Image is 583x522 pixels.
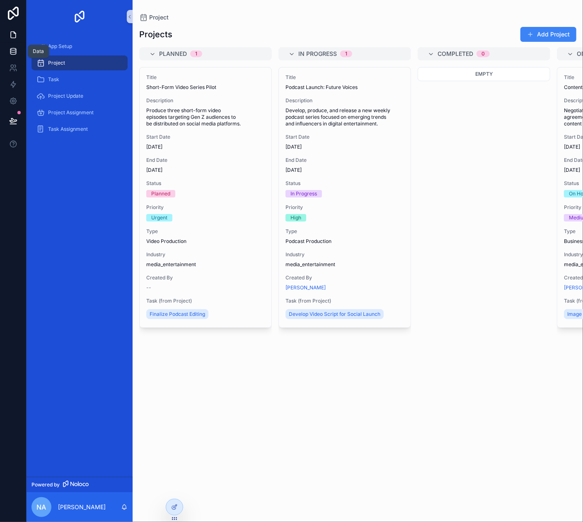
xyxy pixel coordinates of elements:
[285,228,404,235] span: Type
[150,311,205,318] span: Finalize Podcast Editing
[146,251,265,258] span: Industry
[31,55,128,70] a: Project
[37,502,46,512] span: NA
[285,74,404,81] span: Title
[48,76,59,83] span: Task
[298,50,337,58] span: In Progress
[285,251,404,258] span: Industry
[285,284,326,291] a: [PERSON_NAME]
[146,204,265,211] span: Priority
[146,74,265,81] span: Title
[48,60,65,66] span: Project
[31,72,128,87] a: Task
[159,50,187,58] span: Planned
[290,214,301,221] div: High
[27,477,133,492] a: Powered by
[146,97,265,104] span: Description
[520,27,576,42] button: Add Project
[285,157,404,164] span: End Date
[146,180,265,187] span: Status
[31,481,60,488] span: Powered by
[151,190,170,197] div: Planned
[285,261,404,268] span: media_entertainment
[48,126,88,132] span: Task Assignment
[285,107,404,127] span: Develop, produce, and release a new weekly podcast series focused on emerging trends and influenc...
[146,298,265,304] span: Task (from Project)
[139,29,172,40] h1: Projects
[146,284,151,291] span: --
[146,238,265,245] span: Video Production
[146,107,265,127] span: Produce three short-form video episodes targeting Gen Z audiences to be distributed on social med...
[146,228,265,235] span: Type
[149,13,169,22] span: Project
[345,51,347,57] div: 1
[139,13,169,22] a: Project
[33,48,44,55] div: Data
[285,97,404,104] span: Description
[31,105,128,120] a: Project Assignment
[146,134,265,140] span: Start Date
[285,167,404,173] span: [DATE]
[481,51,485,57] div: 0
[285,238,404,245] span: Podcast Production
[475,71,493,77] span: Empty
[285,204,404,211] span: Priority
[285,134,404,140] span: Start Date
[146,157,265,164] span: End Date
[73,10,86,23] img: App logo
[146,144,265,150] span: [DATE]
[285,180,404,187] span: Status
[48,43,72,50] span: App Setup
[146,309,208,319] a: Finalize Podcast Editing
[285,274,404,281] span: Created By
[31,39,128,54] a: App Setup
[31,89,128,103] a: Project Update
[195,51,197,57] div: 1
[285,298,404,304] span: Task (from Project)
[290,190,317,197] div: In Progress
[146,261,265,268] span: media_entertainment
[285,84,404,91] span: Podcast Launch: Future Voices
[58,503,106,511] p: [PERSON_NAME]
[285,309,384,319] a: Develop Video Script for Social Launch
[27,33,133,147] div: scrollable content
[139,67,272,328] a: TitleShort-Form Video Series PilotDescriptionProduce three short-form video episodes targeting Ge...
[146,167,265,173] span: [DATE]
[31,122,128,137] a: Task Assignment
[278,67,411,328] a: TitlePodcast Launch: Future VoicesDescriptionDevelop, produce, and release a new weekly podcast s...
[146,84,265,91] span: Short-Form Video Series Pilot
[48,109,94,116] span: Project Assignment
[151,214,167,221] div: Urgent
[48,93,83,99] span: Project Update
[285,144,404,150] span: [DATE]
[289,311,380,318] span: Develop Video Script for Social Launch
[438,50,473,58] span: Completed
[146,274,265,281] span: Created By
